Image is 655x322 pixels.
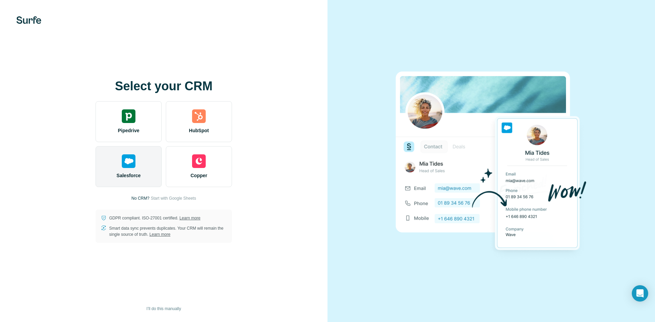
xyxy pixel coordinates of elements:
img: hubspot's logo [192,109,206,123]
h1: Select your CRM [96,79,232,93]
span: HubSpot [189,127,209,134]
img: salesforce's logo [122,154,135,168]
img: pipedrive's logo [122,109,135,123]
p: No CRM? [131,195,149,201]
div: Open Intercom Messenger [632,285,648,302]
p: Smart data sync prevents duplicates. Your CRM will remain the single source of truth. [109,225,227,237]
img: copper's logo [192,154,206,168]
span: I’ll do this manually [146,306,181,312]
span: Salesforce [117,172,141,179]
button: Start with Google Sheets [151,195,196,201]
span: Pipedrive [118,127,139,134]
a: Learn more [149,232,170,237]
a: Learn more [179,216,200,220]
img: Surfe's logo [16,16,41,24]
img: SALESFORCE image [396,60,587,262]
button: I’ll do this manually [142,304,186,314]
p: GDPR compliant. ISO-27001 certified. [109,215,200,221]
span: Copper [191,172,207,179]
